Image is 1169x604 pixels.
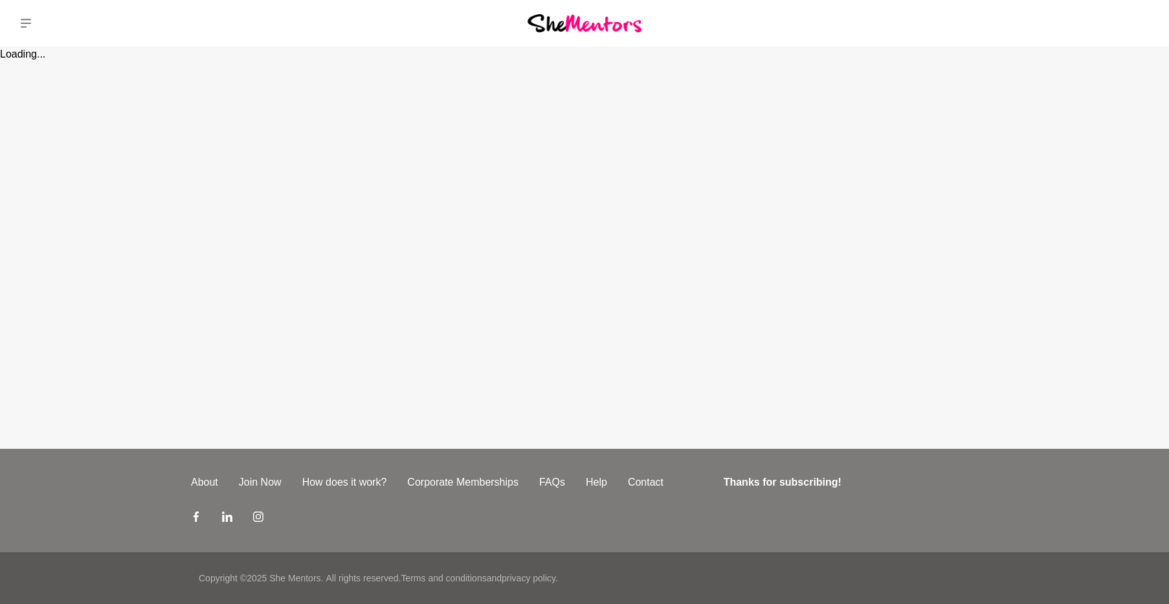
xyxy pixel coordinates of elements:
[502,573,555,583] a: privacy policy
[724,475,970,490] h4: Thanks for subscribing!
[228,475,292,490] a: Join Now
[292,475,397,490] a: How does it work?
[528,14,641,32] img: She Mentors Logo
[1122,8,1153,39] a: Kat Millar
[253,511,263,526] a: Instagram
[199,572,323,585] p: Copyright © 2025 She Mentors .
[618,475,674,490] a: Contact
[326,572,557,585] p: All rights reserved. and .
[191,511,201,526] a: Facebook
[401,573,486,583] a: Terms and conditions
[181,475,228,490] a: About
[529,475,575,490] a: FAQs
[222,511,232,526] a: LinkedIn
[575,475,618,490] a: Help
[397,475,529,490] a: Corporate Memberships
